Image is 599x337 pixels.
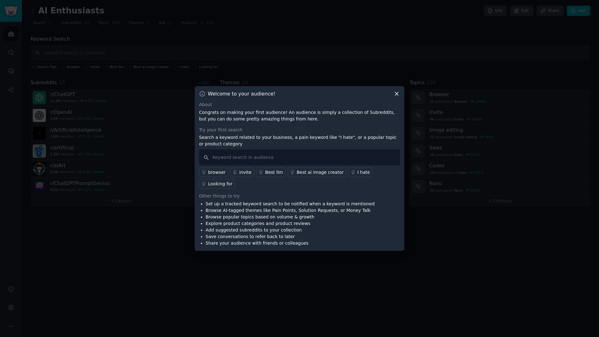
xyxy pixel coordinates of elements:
[297,169,344,176] div: Best ai image creator
[199,193,400,199] div: Other things to try
[199,168,228,177] a: browser
[206,201,375,207] li: Set up a tracked keyword search to be notified when a keyword is mentioned
[239,169,251,176] div: invite
[206,240,375,247] li: Share your audience with friends or colleagues
[230,168,254,177] a: invite
[348,168,373,177] a: I hate
[199,149,400,165] input: Keyword search in audience
[199,101,400,108] div: About
[206,233,375,240] li: Save conversations to refer back to later
[208,181,232,187] div: Looking for
[265,169,283,176] div: Best llm
[206,220,375,227] li: Explore product categories and product reviews
[256,168,285,177] a: Best llm
[206,207,375,214] li: Browse AI-tagged themes like Pain Points, Solution Requests, or Money Talk
[208,169,226,176] div: browser
[206,227,375,233] li: Add suggested subreddits to your collection
[206,214,375,220] li: Browse popular topics based on volume & growth
[288,168,346,177] a: Best ai image creator
[199,179,235,188] a: Looking for
[358,169,370,176] div: I hate
[199,127,400,133] div: Try your first search
[199,109,400,122] p: Congrats on making your first audience! An audience is simply a collection of Subreddits, but you...
[208,90,275,97] h3: Welcome to your audience!
[199,134,400,147] p: Search a keyword related to your business, a pain keyword like "I hate", or a popular topic or pr...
